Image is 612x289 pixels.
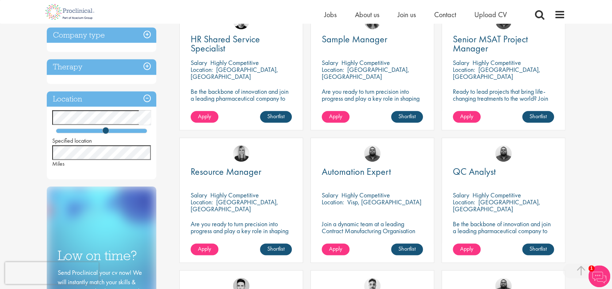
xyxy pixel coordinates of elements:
[329,112,342,120] span: Apply
[322,58,338,67] span: Salary
[322,220,423,255] p: Join a dynamic team at a leading Contract Manufacturing Organisation (CMO) and contribute to grou...
[322,243,349,255] a: Apply
[47,27,156,43] h3: Company type
[52,160,65,167] span: Miles
[52,137,92,144] span: Specified location
[191,111,218,123] a: Apply
[322,88,423,109] p: Are you ready to turn precision into progress and play a key role in shaping the future of pharma...
[453,220,554,248] p: Be the backbone of innovation and join a leading pharmaceutical company to help keep life-changin...
[191,165,261,178] span: Resource Manager
[453,35,554,53] a: Senior MSAT Project Manager
[329,245,342,253] span: Apply
[322,65,409,81] p: [GEOGRAPHIC_DATA], [GEOGRAPHIC_DATA]
[453,88,554,123] p: Ready to lead projects that bring life-changing treatments to the world? Join our client at the f...
[191,35,292,53] a: HR Shared Service Specialist
[453,111,481,123] a: Apply
[322,167,423,176] a: Automation Expert
[522,243,554,255] a: Shortlist
[341,58,390,67] p: Highly Competitive
[453,191,469,199] span: Salary
[191,88,292,116] p: Be the backbone of innovation and join a leading pharmaceutical company to help keep life-changin...
[191,220,292,241] p: Are you ready to turn precision into progress and play a key role in shaping the future of pharma...
[5,262,99,284] iframe: reCAPTCHA
[260,111,292,123] a: Shortlist
[460,245,473,253] span: Apply
[191,33,260,54] span: HR Shared Service Specialist
[474,10,507,19] a: Upload CV
[522,111,554,123] a: Shortlist
[453,58,469,67] span: Salary
[355,10,379,19] a: About us
[210,191,259,199] p: Highly Competitive
[453,167,554,176] a: QC Analyst
[453,243,481,255] a: Apply
[191,65,278,81] p: [GEOGRAPHIC_DATA], [GEOGRAPHIC_DATA]
[198,245,211,253] span: Apply
[391,111,423,123] a: Shortlist
[473,191,521,199] p: Highly Competitive
[191,191,207,199] span: Salary
[322,111,349,123] a: Apply
[341,191,390,199] p: Highly Competitive
[47,91,156,107] h3: Location
[453,165,496,178] span: QC Analyst
[322,65,344,74] span: Location:
[460,112,473,120] span: Apply
[191,167,292,176] a: Resource Manager
[391,243,423,255] a: Shortlist
[398,10,416,19] a: Join us
[453,65,540,81] p: [GEOGRAPHIC_DATA], [GEOGRAPHIC_DATA]
[453,198,475,206] span: Location:
[588,265,594,271] span: 1
[322,33,387,45] span: Sample Manager
[260,243,292,255] a: Shortlist
[322,191,338,199] span: Salary
[198,112,211,120] span: Apply
[473,58,521,67] p: Highly Competitive
[191,198,213,206] span: Location:
[322,198,344,206] span: Location:
[233,145,249,162] img: Janelle Jones
[364,145,380,162] img: Ashley Bennett
[191,58,207,67] span: Salary
[210,58,259,67] p: Highly Competitive
[588,265,610,287] img: Chatbot
[322,35,423,44] a: Sample Manager
[347,198,421,206] p: Visp, [GEOGRAPHIC_DATA]
[495,145,512,162] img: Ashley Bennett
[58,248,145,263] h3: Low on time?
[324,10,337,19] a: Jobs
[453,65,475,74] span: Location:
[191,65,213,74] span: Location:
[47,59,156,75] h3: Therapy
[191,243,218,255] a: Apply
[191,198,278,213] p: [GEOGRAPHIC_DATA], [GEOGRAPHIC_DATA]
[453,33,528,54] span: Senior MSAT Project Manager
[322,165,391,178] span: Automation Expert
[453,198,540,213] p: [GEOGRAPHIC_DATA], [GEOGRAPHIC_DATA]
[434,10,456,19] a: Contact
